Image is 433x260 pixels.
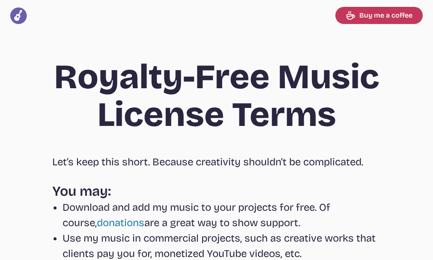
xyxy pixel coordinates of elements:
[335,7,423,24] a: Buy me a coffee
[52,183,381,200] h3: You may:
[97,217,144,229] a: donations
[52,154,381,170] p: Let’s keep this short. Because creativity shouldn’t be complicated.
[63,200,381,230] li: Download and add my music to your projects for free. Of course, are a great way to show support.
[11,58,422,134] h1: Royalty-Free Music License Terms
